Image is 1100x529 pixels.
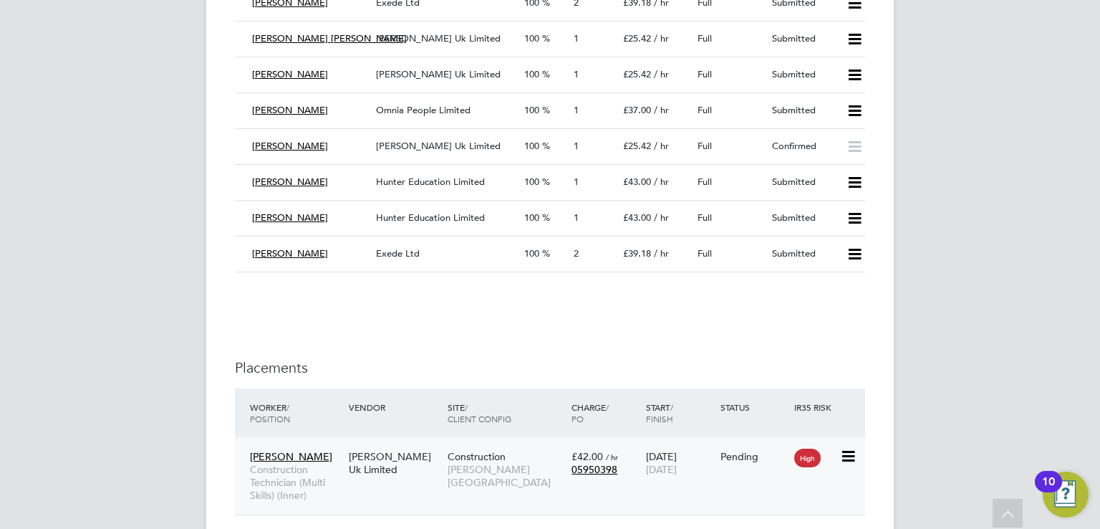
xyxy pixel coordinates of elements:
[623,68,651,80] span: £25.42
[524,104,539,116] span: 100
[376,211,485,224] span: Hunter Education Limited
[246,442,865,454] a: [PERSON_NAME]Construction Technician (Multi Skills) (Inner)[PERSON_NAME] Uk LimitedConstruction[P...
[642,443,717,483] div: [DATE]
[252,140,328,152] span: [PERSON_NAME]
[376,32,501,44] span: [PERSON_NAME] Uk Limited
[448,450,506,463] span: Construction
[345,443,444,483] div: [PERSON_NAME] Uk Limited
[623,32,651,44] span: £25.42
[654,104,669,116] span: / hr
[574,32,579,44] span: 1
[623,176,651,188] span: £43.00
[698,140,712,152] span: Full
[720,450,788,463] div: Pending
[623,247,651,259] span: £39.18
[574,247,579,259] span: 2
[252,247,328,259] span: [PERSON_NAME]
[444,394,568,432] div: Site
[524,247,539,259] span: 100
[571,401,609,424] span: / PO
[606,452,618,462] span: / hr
[252,176,328,188] span: [PERSON_NAME]
[623,140,651,152] span: £25.42
[574,140,579,152] span: 1
[252,68,328,80] span: [PERSON_NAME]
[654,247,669,259] span: / hr
[698,211,712,224] span: Full
[654,211,669,224] span: / hr
[1043,472,1089,518] button: Open Resource Center, 10 new notifications
[448,463,564,489] span: [PERSON_NAME][GEOGRAPHIC_DATA]
[766,63,841,87] div: Submitted
[766,171,841,194] div: Submitted
[524,176,539,188] span: 100
[654,176,669,188] span: / hr
[654,68,669,80] span: / hr
[794,449,821,467] span: High
[571,463,617,476] span: 05950398
[766,99,841,123] div: Submitted
[698,176,712,188] span: Full
[1042,482,1055,500] div: 10
[345,394,444,420] div: Vendor
[252,104,328,116] span: [PERSON_NAME]
[524,140,539,152] span: 100
[646,463,677,476] span: [DATE]
[642,394,717,432] div: Start
[698,32,712,44] span: Full
[646,401,673,424] span: / Finish
[766,135,841,158] div: Confirmed
[717,394,791,420] div: Status
[571,450,603,463] span: £42.00
[766,27,841,51] div: Submitted
[252,32,407,44] span: [PERSON_NAME] [PERSON_NAME]
[574,104,579,116] span: 1
[376,68,501,80] span: [PERSON_NAME] Uk Limited
[623,104,651,116] span: £37.00
[376,140,501,152] span: [PERSON_NAME] Uk Limited
[376,176,485,188] span: Hunter Education Limited
[654,140,669,152] span: / hr
[524,32,539,44] span: 100
[250,450,332,463] span: [PERSON_NAME]
[524,211,539,224] span: 100
[766,206,841,230] div: Submitted
[698,247,712,259] span: Full
[623,211,651,224] span: £43.00
[654,32,669,44] span: / hr
[524,68,539,80] span: 100
[246,394,345,432] div: Worker
[698,104,712,116] span: Full
[376,247,420,259] span: Exede Ltd
[698,68,712,80] span: Full
[766,242,841,266] div: Submitted
[574,176,579,188] span: 1
[250,463,342,502] span: Construction Technician (Multi Skills) (Inner)
[250,401,290,424] span: / Position
[376,104,471,116] span: Omnia People Limited
[568,394,642,432] div: Charge
[574,68,579,80] span: 1
[791,394,840,420] div: IR35 Risk
[252,211,328,224] span: [PERSON_NAME]
[574,211,579,224] span: 1
[235,358,865,377] h3: Placements
[448,401,511,424] span: / Client Config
